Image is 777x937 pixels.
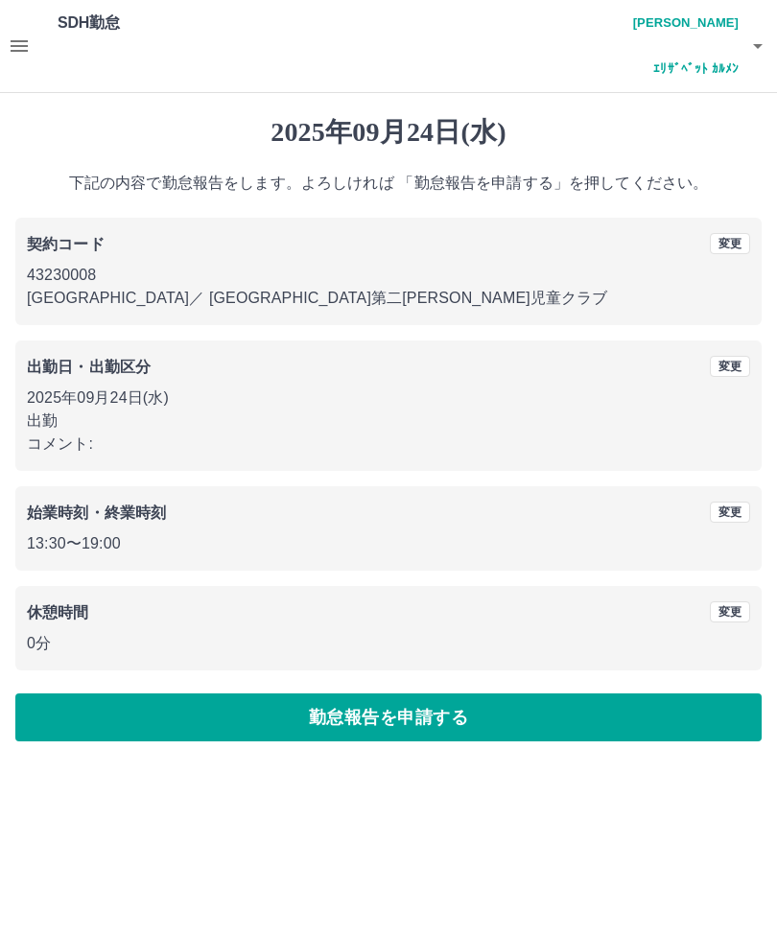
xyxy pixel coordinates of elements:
button: 変更 [710,502,750,523]
p: 2025年09月24日(水) [27,387,750,410]
b: 出勤日・出勤区分 [27,359,151,375]
b: 契約コード [27,236,105,252]
p: コメント: [27,433,750,456]
p: [GEOGRAPHIC_DATA] ／ [GEOGRAPHIC_DATA]第二[PERSON_NAME]児童クラブ [27,287,750,310]
p: 0分 [27,632,750,655]
p: 出勤 [27,410,750,433]
h1: 2025年09月24日(水) [15,116,762,149]
b: 休憩時間 [27,604,89,621]
button: 変更 [710,601,750,622]
button: 変更 [710,356,750,377]
button: 勤怠報告を申請する [15,693,762,741]
button: 変更 [710,233,750,254]
p: 下記の内容で勤怠報告をします。よろしければ 「勤怠報告を申請する」を押してください。 [15,172,762,195]
p: 13:30 〜 19:00 [27,532,750,555]
p: 43230008 [27,264,750,287]
b: 始業時刻・終業時刻 [27,504,166,521]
